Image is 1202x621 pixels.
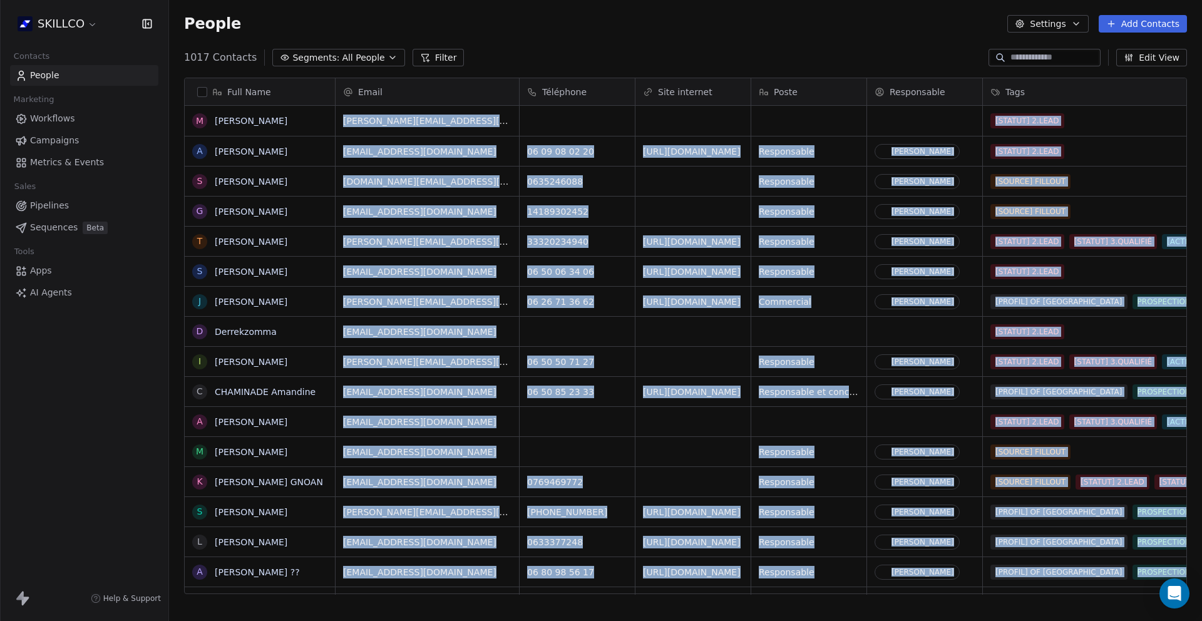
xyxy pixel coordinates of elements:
span: Responsable [759,566,859,578]
span: [SOURCE] FILLOUT [990,204,1071,219]
div: M [196,115,203,128]
span: Marketing [8,90,59,109]
a: People [10,65,158,86]
span: [PROFIL] OF [GEOGRAPHIC_DATA] [990,565,1128,580]
span: Full Name [227,86,271,98]
a: AI Agents [10,282,158,303]
span: Poste [774,86,798,98]
span: Segments: [292,51,339,64]
span: [STATUT] 2.LEAD [990,414,1064,429]
span: Tools [9,242,39,261]
span: [EMAIL_ADDRESS][DOMAIN_NAME] [343,205,511,218]
a: [URL][DOMAIN_NAME] [643,237,741,247]
span: People [30,69,59,82]
span: Responsable [759,265,859,278]
span: Responsable [890,86,945,98]
a: [PERSON_NAME] [215,537,287,547]
div: [PERSON_NAME] [891,147,954,156]
div: D [197,325,203,338]
span: Commercial [759,295,859,308]
span: Sequences [30,221,78,234]
span: [PROFIL] OF [GEOGRAPHIC_DATA] [990,384,1128,399]
span: [SOURCE] FILLOUT [990,174,1071,189]
span: Email [358,86,383,98]
span: [EMAIL_ADDRESS][DOMAIN_NAME] [343,536,511,548]
div: grid [185,106,336,595]
span: [PROFIL] OF [GEOGRAPHIC_DATA] [990,595,1128,610]
div: S [197,175,203,188]
a: [URL][DOMAIN_NAME] [643,297,741,307]
span: Tags [1005,86,1025,98]
div: Open Intercom Messenger [1159,578,1189,608]
span: [EMAIL_ADDRESS][DOMAIN_NAME] [343,446,511,458]
span: Responsable [759,506,859,518]
div: [PERSON_NAME] [891,267,954,276]
span: Responsable [759,235,859,248]
div: C [197,385,203,398]
span: Responsable [759,356,859,368]
a: CHAMINADE Amandine [215,387,316,397]
span: [PROFIL] OF [GEOGRAPHIC_DATA] [990,535,1128,550]
span: [SOURCE] FILLOUT [990,444,1071,459]
a: [PERSON_NAME] [215,357,287,367]
div: [PERSON_NAME] [891,538,954,547]
span: 06 09 08 02 20 [527,145,627,158]
a: [PERSON_NAME] [215,146,287,157]
span: [STATUT] 2.LEAD [990,234,1064,249]
a: Pipelines [10,195,158,216]
a: [URL][DOMAIN_NAME] [643,507,741,517]
span: [EMAIL_ADDRESS][DOMAIN_NAME] [343,326,511,338]
span: 06 26 71 36 62 [527,295,627,308]
a: [PERSON_NAME] [215,207,287,217]
span: Contacts [8,47,55,66]
span: Site internet [658,86,712,98]
span: [DOMAIN_NAME][EMAIL_ADDRESS][DOMAIN_NAME] [343,175,511,188]
a: [PERSON_NAME] [215,297,287,307]
div: k [197,475,202,488]
div: Email [336,78,519,105]
a: [URL][DOMAIN_NAME] [643,387,741,397]
a: SequencesBeta [10,217,158,238]
div: Téléphone [520,78,635,105]
a: [URL][DOMAIN_NAME] [643,567,741,577]
span: Responsable et conceptrice formation [759,386,859,398]
a: [PERSON_NAME] [215,447,287,457]
span: Responsable [759,145,859,158]
span: [STATUT] 2.LEAD [990,144,1064,159]
span: [PROFIL] OF [GEOGRAPHIC_DATA] [990,294,1128,309]
div: [PERSON_NAME] [891,448,954,456]
span: 06 80 98 56 17 [527,566,627,578]
a: [URL][DOMAIN_NAME] [643,267,741,277]
a: [PERSON_NAME] [215,417,287,427]
div: Responsable [867,78,982,105]
div: A [197,145,203,158]
a: [URL][DOMAIN_NAME] [643,146,741,157]
span: [STATUT] 3.QUALIFIÉ [1069,234,1158,249]
span: [PERSON_NAME][EMAIL_ADDRESS][DOMAIN_NAME] [343,356,511,368]
span: [PERSON_NAME][EMAIL_ADDRESS][DOMAIN_NAME] [343,506,511,518]
span: Beta [83,222,108,234]
div: A [197,415,203,428]
span: [PERSON_NAME][EMAIL_ADDRESS][PERSON_NAME][DOMAIN_NAME] [343,115,511,127]
span: AI Agents [30,286,72,299]
a: [PERSON_NAME] [215,267,287,277]
a: Workflows [10,108,158,129]
span: Apps [30,264,52,277]
span: Help & Support [103,593,161,603]
span: 06 50 06 34 06 [527,265,627,278]
span: Pipelines [30,199,69,212]
span: 06 50 50 71 27 [527,356,627,368]
div: Site internet [635,78,751,105]
span: 06 50 85 23 33 [527,386,627,398]
span: Responsable [759,446,859,458]
span: [STATUT] 2.LEAD [1076,475,1149,490]
div: [PERSON_NAME] [891,177,954,186]
span: [EMAIL_ADDRESS][DOMAIN_NAME] [343,386,511,398]
span: [EMAIL_ADDRESS][DOMAIN_NAME] [343,476,511,488]
span: [STATUT] 2.LEAD [990,354,1064,369]
div: Full Name [185,78,335,105]
span: Responsable [759,476,859,488]
button: Edit View [1116,49,1187,66]
span: Workflows [30,112,75,125]
a: [PERSON_NAME] [215,116,287,126]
